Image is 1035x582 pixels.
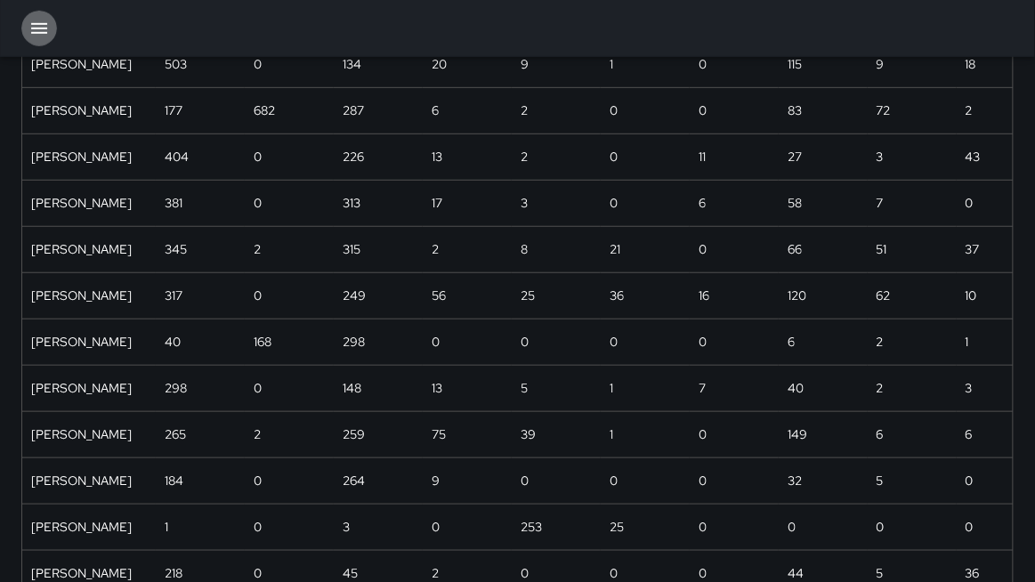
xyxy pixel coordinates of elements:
[31,379,132,397] div: Daniel Sterling
[343,240,360,258] div: 315
[788,287,806,304] div: 120
[877,472,884,489] div: 5
[610,287,624,304] div: 36
[610,333,618,351] div: 0
[877,564,884,582] div: 5
[966,240,980,258] div: 37
[254,564,262,582] div: 0
[788,518,796,536] div: 0
[877,101,891,119] div: 72
[699,379,706,397] div: 7
[877,518,885,536] div: 0
[432,472,440,489] div: 9
[521,194,528,212] div: 3
[966,472,974,489] div: 0
[699,240,707,258] div: 0
[254,333,271,351] div: 168
[610,101,618,119] div: 0
[877,333,884,351] div: 2
[521,425,536,443] div: 39
[966,194,974,212] div: 0
[31,472,132,489] div: Hank Rivera
[432,55,447,73] div: 20
[521,55,529,73] div: 9
[788,472,802,489] div: 32
[343,194,360,212] div: 313
[254,55,262,73] div: 0
[31,240,132,258] div: Brenda Flores
[610,564,618,582] div: 0
[165,425,186,443] div: 265
[165,240,187,258] div: 345
[31,287,132,304] div: Elimar Martinez
[699,564,707,582] div: 0
[165,333,181,351] div: 40
[254,240,261,258] div: 2
[877,194,884,212] div: 7
[966,425,973,443] div: 6
[788,240,802,258] div: 66
[966,518,974,536] div: 0
[699,472,707,489] div: 0
[966,148,981,166] div: 43
[432,379,442,397] div: 13
[343,287,366,304] div: 249
[432,240,439,258] div: 2
[31,333,132,351] div: Woodrow Blake
[343,564,358,582] div: 45
[254,194,262,212] div: 0
[343,379,361,397] div: 148
[343,55,361,73] div: 134
[699,287,709,304] div: 16
[521,101,528,119] div: 2
[788,148,802,166] div: 27
[254,425,261,443] div: 2
[521,148,528,166] div: 2
[610,240,620,258] div: 21
[343,101,364,119] div: 287
[877,379,884,397] div: 2
[31,148,132,166] div: Jason Gregg
[610,148,618,166] div: 0
[610,425,613,443] div: 1
[254,287,262,304] div: 0
[432,425,446,443] div: 75
[165,194,182,212] div: 381
[699,148,706,166] div: 11
[699,425,707,443] div: 0
[610,194,618,212] div: 0
[521,564,529,582] div: 0
[432,101,439,119] div: 6
[165,472,183,489] div: 184
[254,379,262,397] div: 0
[877,287,891,304] div: 62
[343,425,365,443] div: 259
[966,55,976,73] div: 18
[699,101,707,119] div: 0
[254,101,275,119] div: 682
[877,55,885,73] div: 9
[699,55,707,73] div: 0
[966,287,977,304] div: 10
[343,148,364,166] div: 226
[432,564,439,582] div: 2
[877,148,884,166] div: 3
[966,564,980,582] div: 36
[432,333,440,351] div: 0
[788,194,802,212] div: 58
[254,148,262,166] div: 0
[31,194,132,212] div: Davis Jones
[699,333,707,351] div: 0
[432,148,442,166] div: 13
[31,518,132,536] div: Dago Cervantes
[788,55,802,73] div: 115
[521,518,542,536] div: 253
[966,379,973,397] div: 3
[966,333,969,351] div: 1
[966,101,973,119] div: 2
[699,518,707,536] div: 0
[165,287,182,304] div: 317
[31,564,132,582] div: Bryan Alexander
[165,55,187,73] div: 503
[521,240,528,258] div: 8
